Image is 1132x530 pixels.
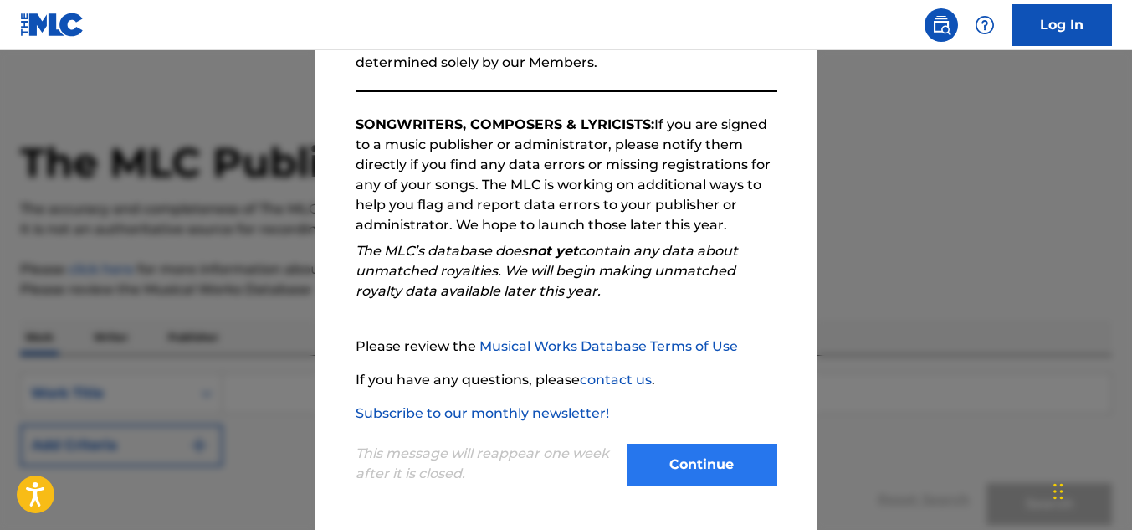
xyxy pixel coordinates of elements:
strong: not yet [528,243,578,259]
img: search [931,15,951,35]
img: MLC Logo [20,13,85,37]
iframe: Chat Widget [1048,450,1132,530]
div: Help [968,8,1001,42]
a: contact us [580,372,652,388]
p: If you are signed to a music publisher or administrator, please notify them directly if you find ... [356,115,777,235]
div: Drag [1053,466,1063,517]
a: Musical Works Database Terms of Use [479,338,738,354]
p: If you have any questions, please . [356,370,777,390]
a: Public Search [925,8,958,42]
a: Log In [1012,4,1112,46]
img: help [975,15,995,35]
a: Subscribe to our monthly newsletter! [356,405,609,421]
p: This message will reappear one week after it is closed. [356,444,617,484]
strong: SONGWRITERS, COMPOSERS & LYRICISTS: [356,116,654,132]
button: Continue [627,444,777,486]
p: Please review the [356,337,777,357]
p: The accuracy and completeness of The MLC’s data is determined solely by our Members. [356,33,777,73]
em: The MLC’s database does contain any data about unmatched royalties. We will begin making unmatche... [356,243,738,299]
